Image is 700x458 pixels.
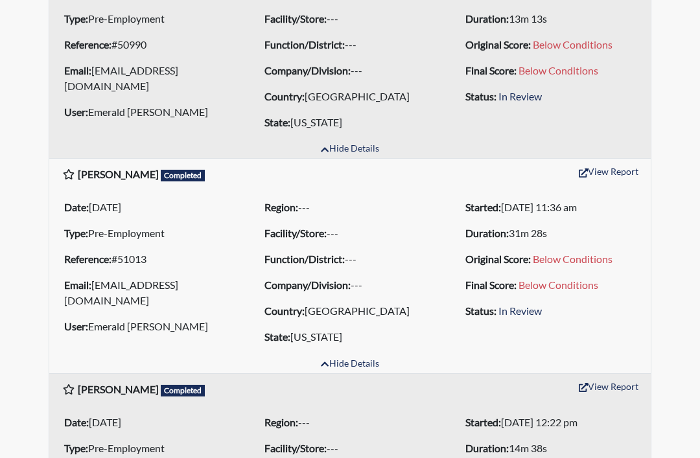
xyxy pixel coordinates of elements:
b: Function/District: [264,253,345,265]
b: Email: [64,64,91,76]
li: Pre-Employment [59,223,240,244]
span: Completed [161,385,205,396]
b: Reference: [64,253,111,265]
b: [PERSON_NAME] [78,168,159,180]
b: Duration: [465,12,509,25]
b: Company/Division: [264,64,351,76]
li: --- [259,412,440,433]
b: Original Score: [465,253,531,265]
b: Facility/Store: [264,12,327,25]
b: Facility/Store: [264,442,327,454]
b: Region: [264,416,298,428]
li: Emerald [PERSON_NAME] [59,102,240,122]
b: Status: [465,304,496,317]
button: View Report [573,161,644,181]
b: Country: [264,90,305,102]
li: --- [259,8,440,29]
b: Type: [64,442,88,454]
li: Pre-Employment [59,8,240,29]
b: Final Score: [465,64,517,76]
li: --- [259,223,440,244]
li: [GEOGRAPHIC_DATA] [259,86,440,107]
li: [EMAIL_ADDRESS][DOMAIN_NAME] [59,275,240,311]
b: Original Score: [465,38,531,51]
li: 13m 13s [460,8,641,29]
b: User: [64,106,88,118]
b: Reference: [64,38,111,51]
b: Started: [465,416,501,428]
span: In Review [498,304,542,317]
b: Final Score: [465,279,517,291]
li: --- [259,34,440,55]
b: Date: [64,416,89,428]
b: Facility/Store: [264,227,327,239]
b: [PERSON_NAME] [78,383,159,395]
b: Region: [264,201,298,213]
b: User: [64,320,88,332]
b: Type: [64,12,88,25]
b: State: [264,116,290,128]
button: Hide Details [315,141,384,158]
li: [EMAIL_ADDRESS][DOMAIN_NAME] [59,60,240,97]
li: [US_STATE] [259,112,440,133]
span: Completed [161,170,205,181]
li: [US_STATE] [259,326,440,347]
li: [DATE] 11:36 am [460,197,641,218]
li: [DATE] [59,412,240,433]
b: Duration: [465,227,509,239]
li: [DATE] [59,197,240,218]
li: [GEOGRAPHIC_DATA] [259,301,440,321]
button: Hide Details [315,356,384,373]
li: #51013 [59,249,240,269]
li: #50990 [59,34,240,55]
b: Country: [264,304,305,317]
li: [DATE] 12:22 pm [460,412,641,433]
b: Duration: [465,442,509,454]
span: Below Conditions [519,279,598,291]
b: Started: [465,201,501,213]
li: --- [259,197,440,218]
li: Emerald [PERSON_NAME] [59,316,240,337]
li: --- [259,60,440,81]
span: In Review [498,90,542,102]
span: Below Conditions [533,38,612,51]
b: Type: [64,227,88,239]
b: Date: [64,201,89,213]
li: --- [259,275,440,295]
b: Email: [64,279,91,291]
button: View Report [573,376,644,396]
b: State: [264,330,290,343]
b: Company/Division: [264,279,351,291]
span: Below Conditions [533,253,612,265]
li: --- [259,249,440,269]
b: Function/District: [264,38,345,51]
span: Below Conditions [519,64,598,76]
li: 31m 28s [460,223,641,244]
b: Status: [465,90,496,102]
